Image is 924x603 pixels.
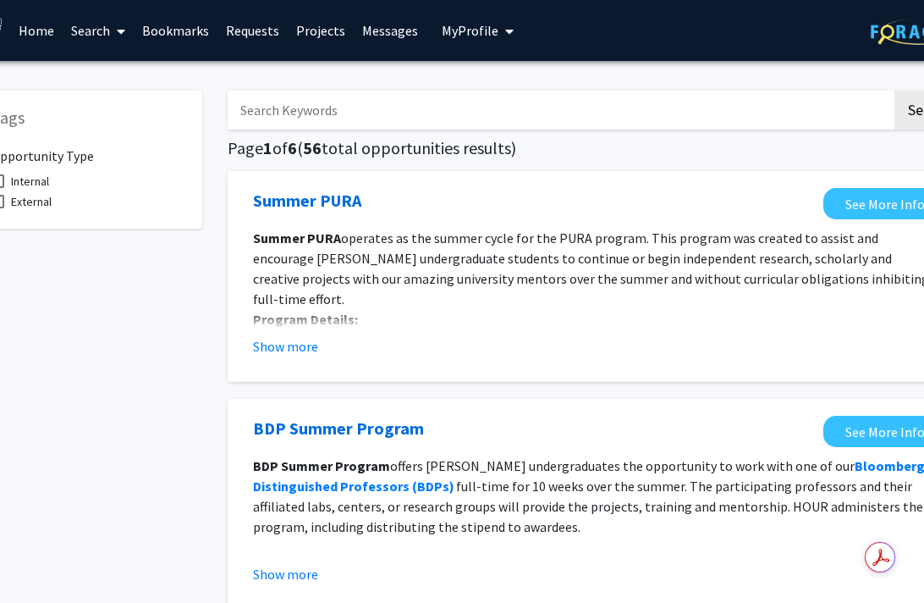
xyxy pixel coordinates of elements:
[288,1,354,60] a: Projects
[253,311,358,328] strong: Program Details:
[134,1,217,60] a: Bookmarks
[228,91,892,130] input: Search Keywords
[442,22,498,39] span: My Profile
[13,527,72,590] iframe: Chat
[253,188,361,213] a: Opens in a new tab
[354,1,426,60] a: Messages
[263,137,272,158] span: 1
[253,564,318,584] button: Show more
[253,336,318,357] button: Show more
[11,191,52,212] span: External
[217,1,288,60] a: Requests
[253,457,390,474] strong: BDP Summer Program
[253,416,424,441] a: Opens in a new tab
[63,1,134,60] a: Search
[10,1,63,60] a: Home
[11,171,49,191] span: Internal
[253,230,341,246] strong: Summer PURA
[288,137,297,158] span: 6
[303,137,322,158] span: 56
